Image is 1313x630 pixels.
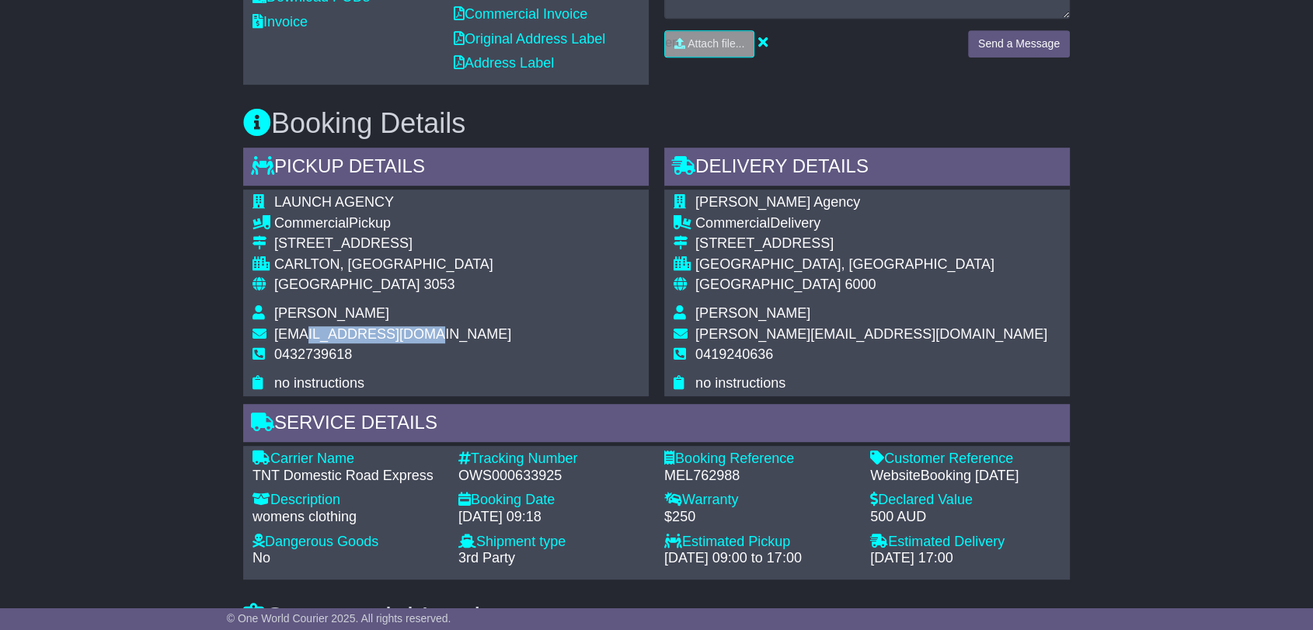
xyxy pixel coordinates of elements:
span: no instructions [695,375,785,391]
span: [PERSON_NAME] [274,305,389,321]
a: Original Address Label [454,31,605,47]
div: Description [252,492,443,509]
div: Estimated Delivery [870,534,1060,551]
div: [STREET_ADDRESS] [695,235,1047,252]
span: LAUNCH AGENCY [274,194,394,210]
span: © One World Courier 2025. All rights reserved. [227,612,451,625]
span: [GEOGRAPHIC_DATA] [695,277,841,292]
div: Delivery [695,215,1047,232]
div: Tracking Number [458,451,649,468]
span: 6000 [845,277,876,292]
span: [EMAIL_ADDRESS][DOMAIN_NAME] [274,326,511,342]
a: Commercial Invoice [454,6,587,22]
span: 3rd Party [458,550,515,566]
span: Commercial [274,215,349,231]
div: Carrier Name [252,451,443,468]
div: Booking Reference [664,451,855,468]
div: WebsiteBooking [DATE] [870,468,1060,485]
div: [DATE] 09:00 to 17:00 [664,550,855,567]
div: Customer Reference [870,451,1060,468]
span: 0432739618 [274,346,352,362]
div: CARLTON, [GEOGRAPHIC_DATA] [274,256,511,273]
div: TNT Domestic Road Express [252,468,443,485]
div: Warranty [664,492,855,509]
div: [GEOGRAPHIC_DATA], [GEOGRAPHIC_DATA] [695,256,1047,273]
div: [DATE] 09:18 [458,509,649,526]
div: womens clothing [252,509,443,526]
div: Booking Date [458,492,649,509]
div: Delivery Details [664,148,1070,190]
div: Estimated Pickup [664,534,855,551]
button: Send a Message [968,30,1070,57]
a: Invoice [252,14,308,30]
div: Shipment type [458,534,649,551]
span: 3053 [423,277,454,292]
span: [GEOGRAPHIC_DATA] [274,277,420,292]
a: Address Label [454,55,554,71]
div: 500 AUD [870,509,1060,526]
span: no instructions [274,375,364,391]
div: Pickup [274,215,511,232]
div: Dangerous Goods [252,534,443,551]
div: Service Details [243,404,1070,446]
div: MEL762988 [664,468,855,485]
span: [PERSON_NAME][EMAIL_ADDRESS][DOMAIN_NAME] [695,326,1047,342]
div: $250 [664,509,855,526]
span: No [252,550,270,566]
h3: Booking Details [243,108,1070,139]
span: 0419240636 [695,346,773,362]
div: [STREET_ADDRESS] [274,235,511,252]
div: OWS000633925 [458,468,649,485]
div: [DATE] 17:00 [870,550,1060,567]
span: Commercial [695,215,770,231]
div: Declared Value [870,492,1060,509]
span: [PERSON_NAME] Agency [695,194,860,210]
div: Pickup Details [243,148,649,190]
span: [PERSON_NAME] [695,305,810,321]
